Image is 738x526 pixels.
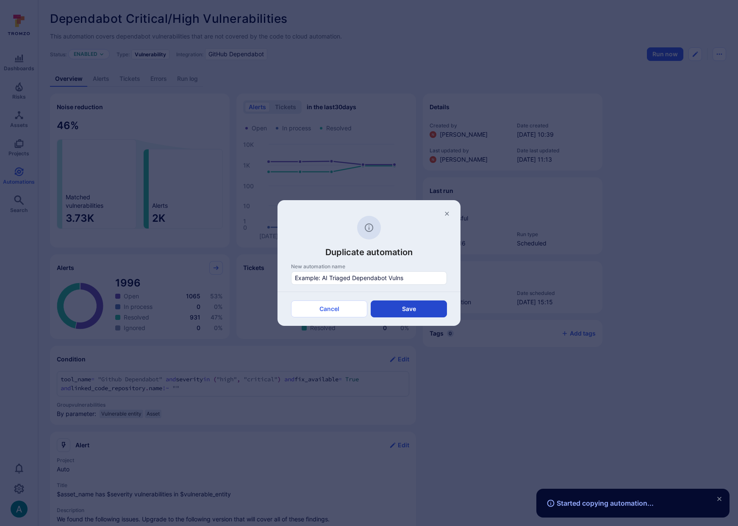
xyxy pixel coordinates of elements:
input: New automation name [295,274,443,282]
span: Started copying automation... [547,499,654,507]
button: close [713,492,726,506]
h3: Duplicate automation [291,246,447,258]
button: copy automation [371,300,447,317]
div: New automation name [291,263,447,270]
button: Cancel [291,300,367,317]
